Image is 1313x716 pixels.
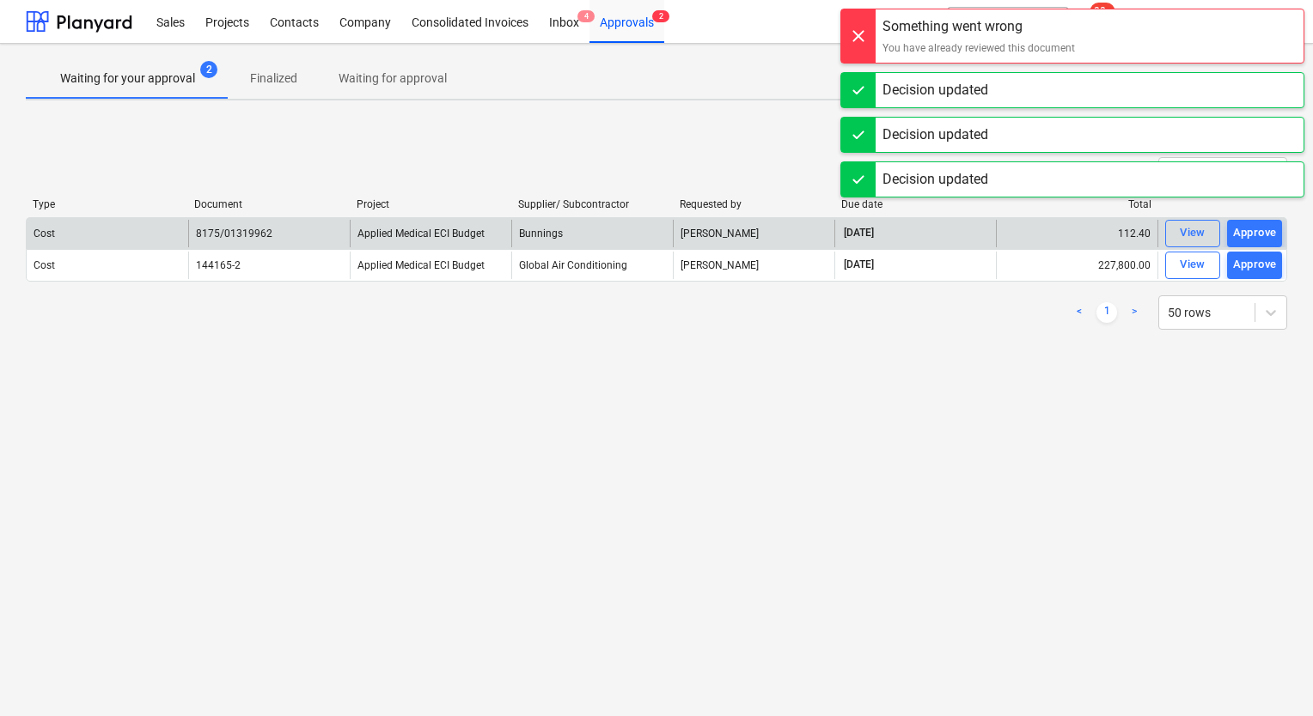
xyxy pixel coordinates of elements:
[1165,220,1220,247] button: View
[842,258,876,272] span: [DATE]
[511,220,673,247] div: Bunnings
[1124,302,1145,323] a: Next page
[34,228,55,240] div: Cost
[841,198,989,210] div: Due date
[1180,255,1206,275] div: View
[1227,220,1282,247] button: Approve
[1233,255,1277,275] div: Approve
[652,10,669,22] span: 2
[200,61,217,78] span: 2
[1096,302,1117,323] a: Page 1 is your current page
[357,228,485,240] span: Applied Medical ECI Budget
[842,226,876,240] span: [DATE]
[357,259,485,271] span: Applied Medical ECI Budget
[882,16,1075,37] div: Something went wrong
[1227,252,1282,279] button: Approve
[1233,223,1277,243] div: Approve
[577,10,595,22] span: 4
[33,198,180,210] div: Type
[882,80,988,100] div: Decision updated
[34,259,55,271] div: Cost
[996,220,1157,247] div: 112.40
[194,198,342,210] div: Document
[1165,252,1220,279] button: View
[1004,198,1151,210] div: Total
[882,40,1075,56] div: You have already reviewed this document
[196,228,272,240] div: 8175/01319962
[511,252,673,279] div: Global Air Conditioning
[882,169,988,190] div: Decision updated
[250,70,297,88] p: Finalized
[680,198,827,210] div: Requested by
[1180,223,1206,243] div: View
[673,252,834,279] div: [PERSON_NAME]
[996,252,1157,279] div: 227,800.00
[882,124,988,145] div: Decision updated
[196,259,241,271] div: 144165-2
[357,198,504,210] div: Project
[673,220,834,247] div: [PERSON_NAME]
[518,198,666,210] div: Supplier/ Subcontractor
[60,70,195,88] p: Waiting for your approval
[339,70,447,88] p: Waiting for approval
[1069,302,1090,323] a: Previous page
